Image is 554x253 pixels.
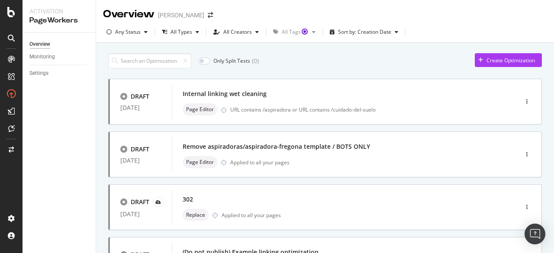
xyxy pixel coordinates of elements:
div: arrow-right-arrow-left [208,12,213,18]
div: Tooltip anchor [301,28,309,35]
div: Activation [29,7,89,16]
div: DRAFT [131,198,149,206]
div: [DATE] [120,211,161,218]
div: neutral label [183,209,209,221]
div: All Tags [282,29,309,35]
div: PageWorkers [29,16,89,26]
div: All Types [171,29,192,35]
div: [DATE] [120,104,161,111]
div: ( 0 ) [252,57,259,65]
div: neutral label [183,103,217,115]
div: Applied to all your pages [222,211,281,219]
a: Overview [29,40,90,49]
span: Replace [186,212,205,218]
button: All Creators [210,25,262,39]
div: neutral label [183,156,217,168]
button: Any Status [103,25,151,39]
div: Only Split Tests [213,57,250,64]
button: Create Optimization [475,53,542,67]
div: Settings [29,69,48,78]
button: All TagsTooltip anchor [270,25,319,39]
div: Create Optimization [486,57,535,64]
div: URL contains /aspiradora or URL contains /cuidado-del-suelo [230,106,481,113]
a: Monitoring [29,52,90,61]
a: Settings [29,69,90,78]
div: 302 [183,195,193,204]
div: Overview [29,40,50,49]
div: [PERSON_NAME] [158,11,204,19]
div: Internal linking wet cleaning [183,90,267,98]
input: Search an Optimization [108,53,191,68]
div: Sort by: Creation Date [338,29,391,35]
button: Sort by: Creation Date [326,25,402,39]
div: Open Intercom Messenger [525,224,545,244]
span: Page Editor [186,107,214,112]
div: Any Status [115,29,141,35]
div: DRAFT [131,145,149,154]
div: All Creators [223,29,252,35]
div: Monitoring [29,52,55,61]
div: Overview [103,7,155,22]
button: All Types [158,25,203,39]
div: [DATE] [120,157,161,164]
div: Remove aspiradoras/aspiradora-fregona template / BOTS ONLY [183,142,370,151]
div: DRAFT [131,92,149,101]
span: Page Editor [186,160,214,165]
div: Applied to all your pages [230,159,290,166]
